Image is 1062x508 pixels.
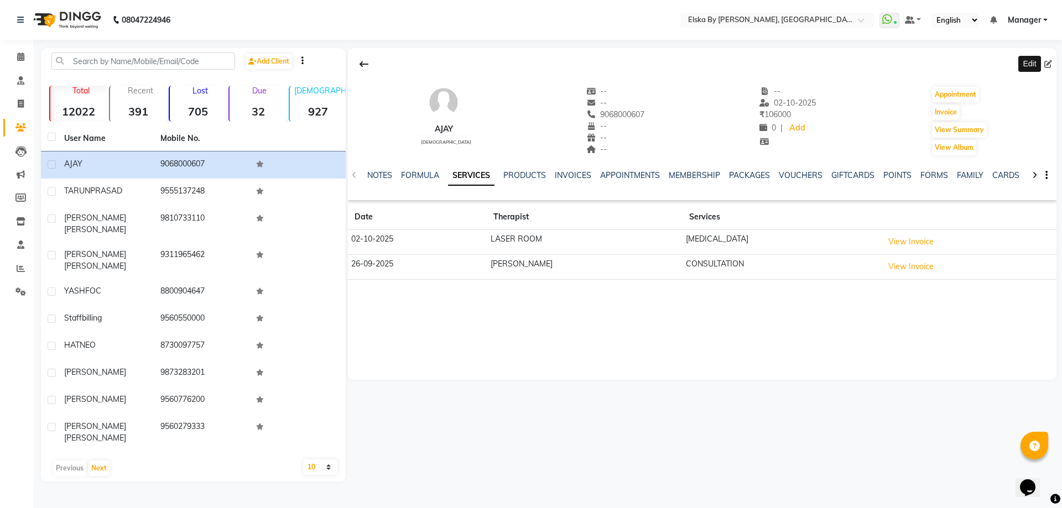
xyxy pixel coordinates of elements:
a: APPOINTMENTS [600,170,660,180]
td: 9873283201 [154,360,250,387]
span: 106000 [759,109,791,119]
td: 02-10-2025 [348,230,487,255]
span: [PERSON_NAME] [64,249,126,259]
a: PRODUCTS [503,170,546,180]
button: View Invoice [883,258,939,275]
a: FORMS [920,170,948,180]
th: User Name [58,126,154,151]
span: billing [82,313,102,323]
span: [PERSON_NAME] [64,367,126,377]
span: PRASAD [90,186,122,196]
a: FORMULA [401,170,439,180]
span: -- [586,98,607,108]
a: INVOICES [555,170,591,180]
img: avatar [427,86,460,119]
button: Invoice [932,104,960,120]
span: -- [586,144,607,154]
td: 9560550000 [154,306,250,333]
span: AJAY [64,159,82,169]
td: LASER ROOM [487,230,683,255]
a: FAMILY [957,170,983,180]
span: 0 [759,123,776,133]
iframe: chat widget [1016,464,1051,497]
td: 9555137248 [154,179,250,206]
div: Back to Client [352,54,376,75]
a: PACKAGES [729,170,770,180]
td: 9311965462 [154,242,250,279]
a: SERVICES [448,166,494,186]
div: Edit [1018,56,1040,72]
p: Recent [114,86,166,96]
th: Therapist [487,205,683,230]
input: Search by Name/Mobile/Email/Code [51,53,235,70]
span: TARUN [64,186,90,196]
img: logo [28,4,104,35]
span: [PERSON_NAME] [64,421,126,431]
span: 9068000607 [586,109,645,119]
strong: 12022 [50,104,107,118]
td: [PERSON_NAME] [487,254,683,279]
button: Next [88,460,110,476]
span: Manager [1008,14,1041,26]
td: CONSULTATION [683,254,879,279]
p: Lost [174,86,226,96]
th: Services [683,205,879,230]
p: [DEMOGRAPHIC_DATA] [294,86,346,96]
span: YASH [64,286,85,296]
a: Add [787,121,806,136]
strong: 927 [290,104,346,118]
span: | [780,122,783,134]
td: 9560776200 [154,387,250,414]
a: GIFTCARDS [831,170,874,180]
span: -- [586,121,607,131]
td: 9560279333 [154,414,250,451]
span: [PERSON_NAME] [64,261,126,271]
td: 9810733110 [154,206,250,242]
a: CARDS [992,170,1019,180]
p: Total [55,86,107,96]
span: ₹ [759,109,764,119]
td: 8730097757 [154,333,250,360]
strong: 32 [230,104,286,118]
span: [DEMOGRAPHIC_DATA] [421,139,471,145]
td: 8800904647 [154,279,250,306]
div: AJAY [417,123,471,135]
td: [MEDICAL_DATA] [683,230,879,255]
p: Due [232,86,286,96]
span: -- [586,86,607,96]
a: VOUCHERS [779,170,822,180]
a: NOTES [367,170,392,180]
span: 02-10-2025 [759,98,816,108]
span: [PERSON_NAME] [64,213,126,223]
span: [PERSON_NAME] [64,224,126,234]
th: Mobile No. [154,126,250,151]
span: [PERSON_NAME] [64,394,126,404]
td: 26-09-2025 [348,254,487,279]
span: -- [586,133,607,143]
span: FOC [85,286,101,296]
b: 08047224946 [122,4,170,35]
button: View Summary [932,122,987,138]
span: HATNEO [64,340,96,350]
span: -- [759,86,780,96]
a: POINTS [883,170,912,180]
th: Date [348,205,487,230]
span: [PERSON_NAME] [64,433,126,443]
button: Appointment [932,87,979,102]
span: Staff [64,313,82,323]
strong: 705 [170,104,226,118]
a: MEMBERSHIP [669,170,720,180]
a: Add Client [246,54,292,69]
button: View Invoice [883,233,939,250]
strong: 391 [110,104,166,118]
button: View Album [932,140,976,155]
td: 9068000607 [154,151,250,179]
